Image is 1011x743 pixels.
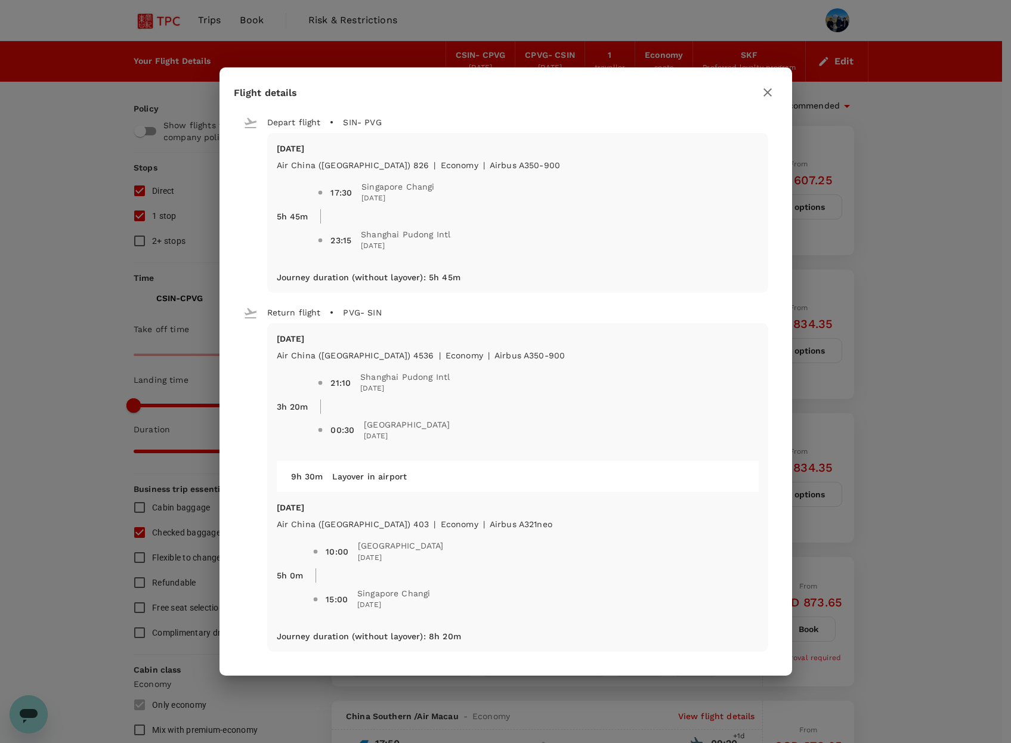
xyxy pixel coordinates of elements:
[361,181,434,193] span: Singapore Changi
[434,160,435,170] span: |
[330,377,351,389] div: 21:10
[490,159,560,171] p: Airbus A350-900
[357,599,430,611] span: [DATE]
[490,518,552,530] p: Airbus A321neo
[332,472,407,481] span: Layover in airport
[494,349,565,361] p: Airbus A350-900
[291,472,323,481] span: 9h 30m
[277,401,308,413] p: 3h 20m
[267,116,321,128] p: Depart flight
[267,307,321,318] p: Return flight
[441,518,478,530] p: economy
[343,307,381,318] p: PVG - SIN
[361,240,450,252] span: [DATE]
[434,519,435,529] span: |
[330,234,351,246] div: 23:15
[277,210,308,222] p: 5h 45m
[358,540,444,552] span: [GEOGRAPHIC_DATA]
[277,630,461,642] p: Journey duration (without layover) : 8h 20m
[361,193,434,205] span: [DATE]
[439,351,441,360] span: |
[277,349,434,361] p: Air China ([GEOGRAPHIC_DATA]) 4536
[364,419,450,431] span: [GEOGRAPHIC_DATA]
[277,333,759,345] p: [DATE]
[441,159,478,171] p: economy
[446,349,483,361] p: economy
[360,371,450,383] span: Shanghai Pudong Intl
[361,228,450,240] span: Shanghai Pudong Intl
[488,351,490,360] span: |
[277,271,460,283] p: Journey duration (without layover) : 5h 45m
[330,187,352,199] div: 17:30
[234,87,298,98] span: Flight details
[277,159,429,171] p: Air China ([GEOGRAPHIC_DATA]) 826
[357,587,430,599] span: Singapore Changi
[277,569,304,581] p: 5h 0m
[330,424,354,436] div: 00:30
[343,116,381,128] p: SIN - PVG
[483,160,485,170] span: |
[326,546,348,558] div: 10:00
[360,383,450,395] span: [DATE]
[483,519,485,529] span: |
[277,143,759,154] p: [DATE]
[364,431,450,442] span: [DATE]
[277,501,759,513] p: [DATE]
[277,518,429,530] p: Air China ([GEOGRAPHIC_DATA]) 403
[358,552,444,564] span: [DATE]
[326,593,348,605] div: 15:00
